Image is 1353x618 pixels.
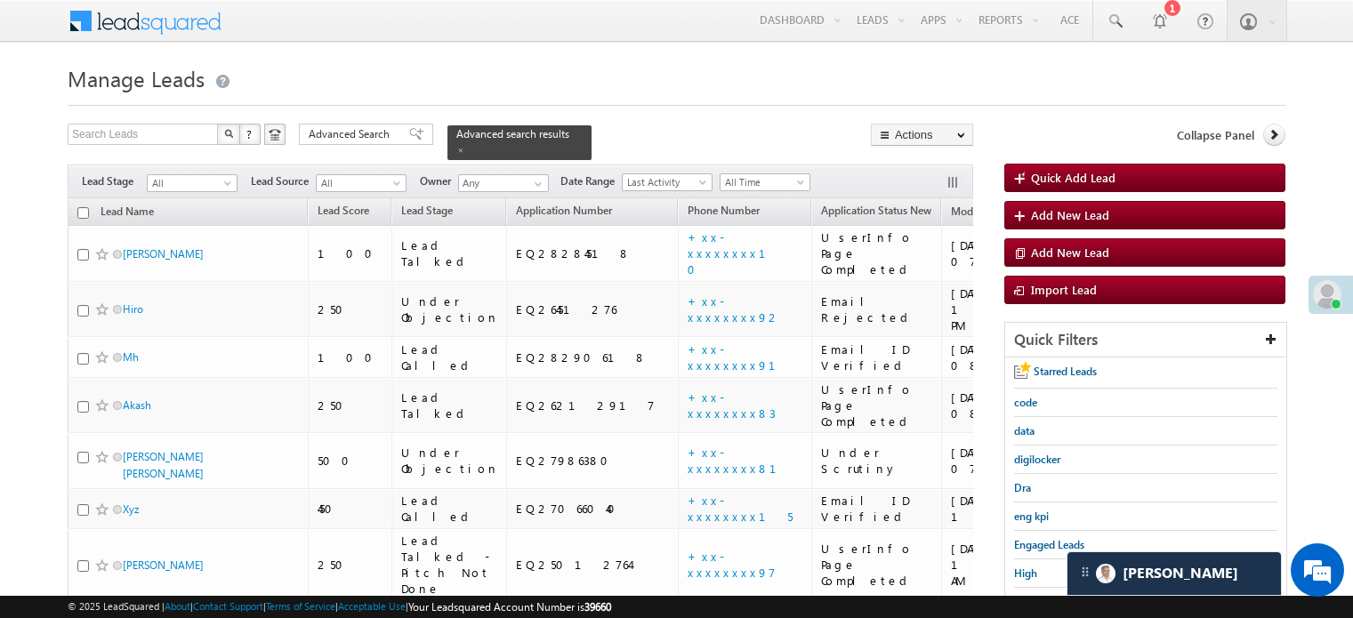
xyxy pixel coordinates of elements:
[516,301,670,317] div: EQ26451276
[123,247,204,261] a: [PERSON_NAME]
[720,173,810,191] a: All Time
[1031,282,1097,297] span: Import Lead
[408,600,611,614] span: Your Leadsquared Account Number is
[266,600,335,612] a: Terms of Service
[316,174,407,192] a: All
[401,533,499,597] div: Lead Talked - Pitch Not Done
[688,493,793,524] a: +xx-xxxxxxxx15
[951,445,1070,477] div: [DATE] 07:09 PM
[516,501,670,517] div: EQ27066040
[1005,323,1286,357] div: Quick Filters
[420,173,458,189] span: Owner
[401,389,499,421] div: Lead Talked
[951,341,1070,373] div: [DATE] 08:41 PM
[318,453,383,469] div: 500
[123,450,204,480] a: [PERSON_NAME] [PERSON_NAME]
[458,174,549,192] input: Type to Search
[516,453,670,469] div: EQ27986380
[401,293,499,325] div: Under Objection
[688,389,776,421] a: +xx-xxxxxxxx83
[871,124,973,146] button: Actions
[239,124,261,145] button: ?
[338,600,406,612] a: Acceptable Use
[401,445,499,477] div: Under Objection
[942,201,1036,224] a: Modified On (sorted descending)
[951,237,1070,269] div: [DATE] 07:26 AM
[193,600,263,612] a: Contact Support
[560,173,622,189] span: Date Range
[77,207,89,219] input: Check all records
[317,175,401,191] span: All
[68,598,611,615] span: © 2025 LeadSquared | | | | |
[812,201,940,224] a: Application Status New
[1014,396,1037,409] span: code
[623,174,707,190] span: Last Activity
[584,600,611,614] span: 39660
[68,64,205,92] span: Manage Leads
[82,173,147,189] span: Lead Stage
[1177,127,1254,143] span: Collapse Panel
[318,397,383,413] div: 250
[622,173,713,191] a: Last Activity
[123,502,139,516] a: Xyz
[456,127,569,140] span: Advanced search results
[318,245,383,261] div: 100
[309,126,395,142] span: Advanced Search
[688,445,798,476] a: +xx-xxxxxxxx81
[1034,365,1097,378] span: Starred Leads
[318,204,369,217] span: Lead Score
[1014,481,1031,494] span: Dra
[516,204,612,217] span: Application Number
[821,204,931,217] span: Application Status New
[123,558,204,572] a: [PERSON_NAME]
[148,175,232,191] span: All
[165,600,190,612] a: About
[516,349,670,365] div: EQ28290618
[401,493,499,525] div: Lead Called
[224,129,233,138] img: Search
[688,341,797,373] a: +xx-xxxxxxxx91
[1078,565,1092,579] img: carter-drag
[516,397,670,413] div: EQ26212917
[318,557,383,573] div: 250
[721,174,805,190] span: All Time
[1067,551,1282,596] div: carter-dragCarter[PERSON_NAME]
[1096,564,1115,583] img: Carter
[688,204,760,217] span: Phone Number
[92,202,163,225] a: Lead Name
[1031,207,1109,222] span: Add New Lead
[1014,538,1084,551] span: Engaged Leads
[309,201,378,224] a: Lead Score
[821,493,933,525] div: Email ID Verified
[679,201,769,224] a: Phone Number
[1014,510,1049,523] span: eng kpi
[318,501,383,517] div: 450
[1014,566,1037,580] span: High
[392,201,462,224] a: Lead Stage
[401,237,499,269] div: Lead Talked
[688,293,781,325] a: +xx-xxxxxxxx92
[318,301,383,317] div: 250
[821,541,933,589] div: UserInfo Page Completed
[688,549,776,580] a: +xx-xxxxxxxx97
[123,398,151,412] a: Akash
[147,174,238,192] a: All
[1031,245,1109,260] span: Add New Lead
[525,175,547,193] a: Show All Items
[401,341,499,373] div: Lead Called
[246,126,254,141] span: ?
[123,350,139,364] a: Mh
[821,445,933,477] div: Under Scrutiny
[821,341,933,373] div: Email ID Verified
[821,229,933,277] div: UserInfo Page Completed
[251,173,316,189] span: Lead Source
[1014,424,1035,437] span: data
[951,541,1070,589] div: [DATE] 11:01 AM
[951,285,1070,333] div: [DATE] 10:02 PM
[821,293,933,325] div: Email Rejected
[1123,565,1238,582] span: Carter
[123,302,143,316] a: Hiro
[951,493,1070,525] div: [DATE] 12:27 PM
[688,229,787,277] a: +xx-xxxxxxxx10
[1031,170,1115,185] span: Quick Add Lead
